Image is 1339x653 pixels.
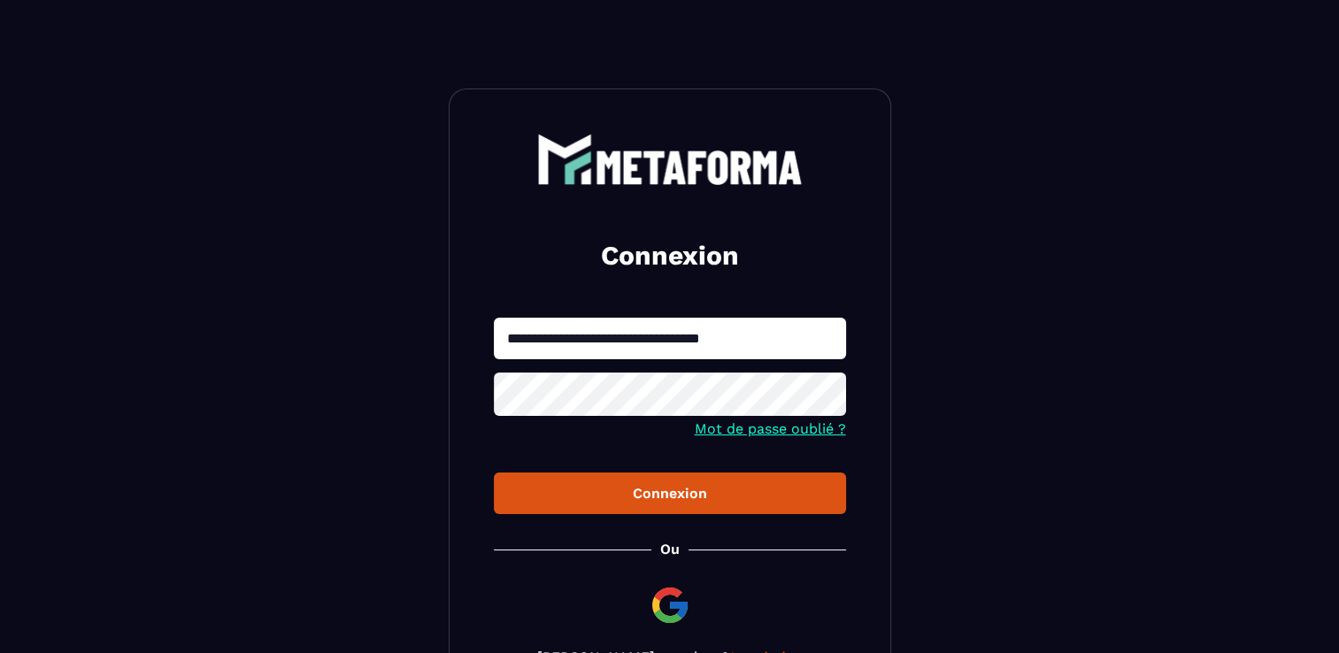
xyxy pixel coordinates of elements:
h2: Connexion [515,238,825,273]
a: Mot de passe oublié ? [695,420,846,437]
button: Connexion [494,472,846,514]
img: google [649,584,691,626]
img: logo [537,134,803,185]
div: Connexion [508,485,832,502]
p: Ou [660,541,680,557]
a: logo [494,134,846,185]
